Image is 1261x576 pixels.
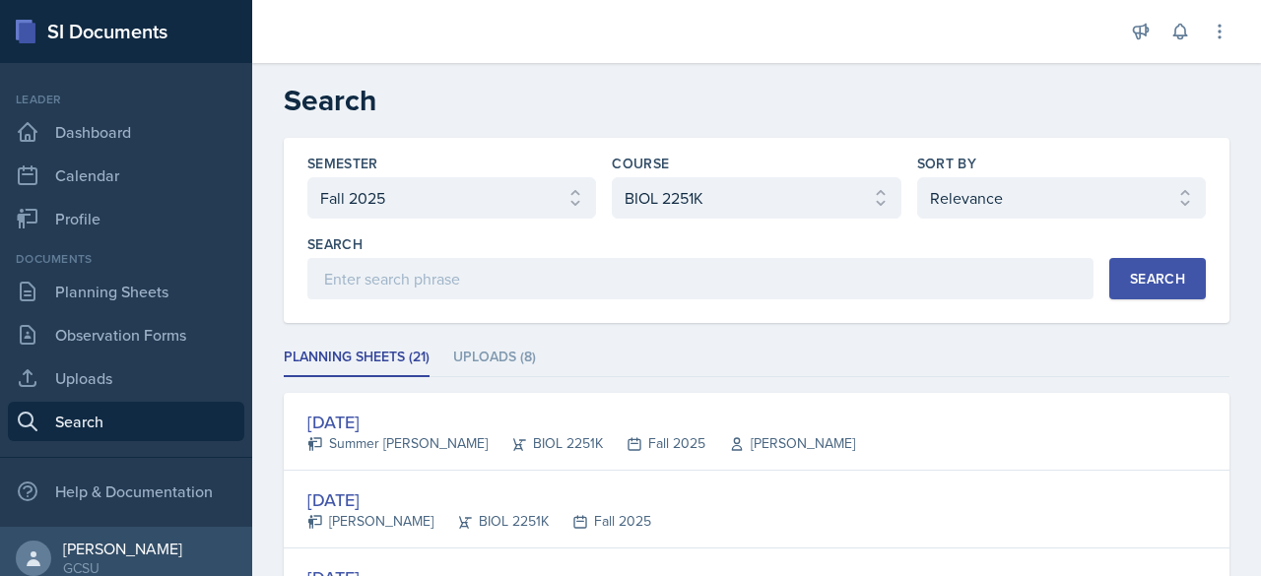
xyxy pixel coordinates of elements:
div: Help & Documentation [8,472,244,511]
a: Dashboard [8,112,244,152]
div: Leader [8,91,244,108]
label: Semester [307,154,378,173]
label: Course [612,154,669,173]
button: Search [1109,258,1206,299]
div: Fall 2025 [603,433,705,454]
a: Uploads [8,358,244,398]
div: Search [1130,271,1185,287]
div: [PERSON_NAME] [307,511,433,532]
div: [PERSON_NAME] [705,433,855,454]
div: BIOL 2251K [488,433,603,454]
h2: Search [284,83,1229,118]
div: Summer [PERSON_NAME] [307,433,488,454]
div: [DATE] [307,409,855,435]
a: Search [8,402,244,441]
div: Documents [8,250,244,268]
li: Uploads (8) [453,339,536,377]
div: [DATE] [307,486,651,513]
div: [PERSON_NAME] [63,539,182,558]
div: Fall 2025 [549,511,651,532]
div: BIOL 2251K [433,511,549,532]
a: Observation Forms [8,315,244,354]
a: Profile [8,199,244,238]
label: Sort By [917,154,976,173]
input: Enter search phrase [307,258,1094,299]
li: Planning Sheets (21) [284,339,430,377]
a: Planning Sheets [8,272,244,311]
label: Search [307,234,363,254]
a: Calendar [8,156,244,195]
